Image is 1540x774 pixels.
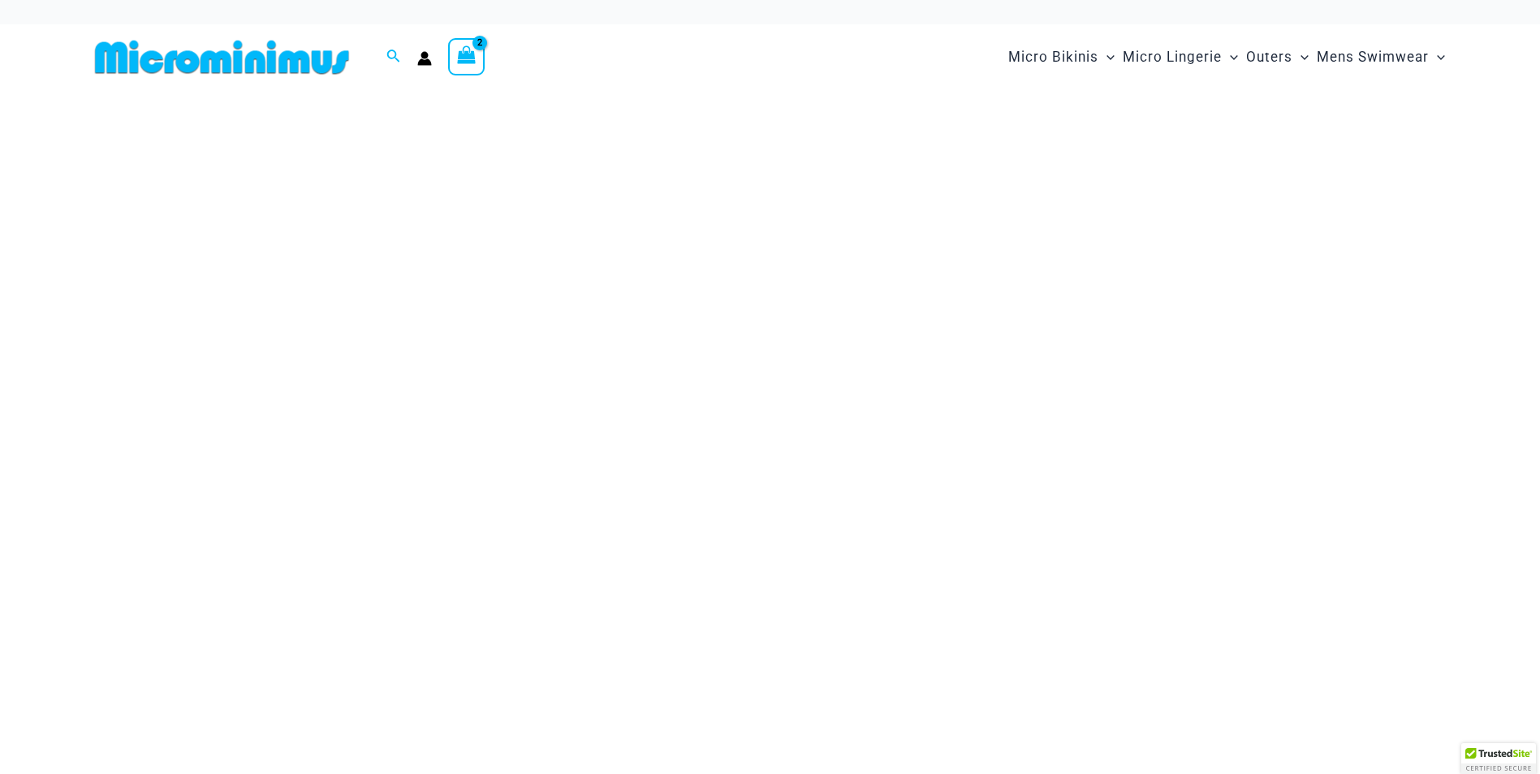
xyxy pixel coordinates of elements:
[1246,37,1292,78] span: Outers
[1222,37,1238,78] span: Menu Toggle
[88,39,356,75] img: MM SHOP LOGO FLAT
[417,51,432,66] a: Account icon link
[1004,32,1119,82] a: Micro BikinisMenu ToggleMenu Toggle
[1292,37,1309,78] span: Menu Toggle
[386,47,401,67] a: Search icon link
[1002,30,1452,84] nav: Site Navigation
[1461,743,1536,774] div: TrustedSite Certified
[1313,32,1449,82] a: Mens SwimwearMenu ToggleMenu Toggle
[1429,37,1445,78] span: Menu Toggle
[1123,37,1222,78] span: Micro Lingerie
[1008,37,1098,78] span: Micro Bikinis
[1317,37,1429,78] span: Mens Swimwear
[448,38,485,75] a: View Shopping Cart, 2 items
[1242,32,1313,82] a: OutersMenu ToggleMenu Toggle
[1119,32,1242,82] a: Micro LingerieMenu ToggleMenu Toggle
[1098,37,1115,78] span: Menu Toggle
